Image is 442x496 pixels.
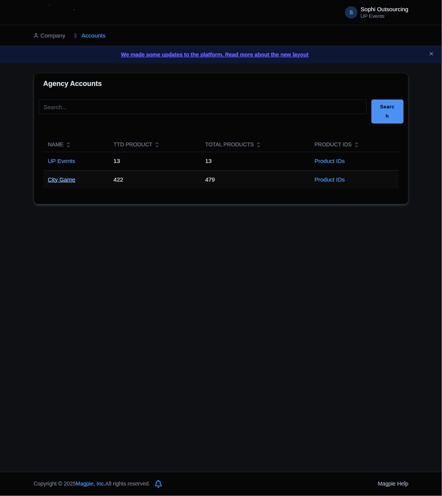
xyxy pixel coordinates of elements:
[34,25,65,46] a: Company
[361,6,408,12] span: Sophi Outsourcing
[201,170,310,189] td: 479
[109,170,201,189] td: 422
[39,100,367,114] input: Search...
[315,158,345,164] a: Product IDs
[114,141,152,149] div: TTD Product
[315,176,345,183] a: Product IDs
[201,152,310,171] td: 13
[48,158,76,164] a: UP Events
[75,25,106,46] a: Accounts
[371,100,404,124] button: Search
[48,141,64,149] div: Name
[29,480,155,488] div: Copyright © 2025 All rights reserved.
[205,141,254,149] div: Total Products
[345,6,358,19] span: S
[76,481,105,487] span: Magpie, Inc.
[109,152,201,171] td: 13
[43,80,102,88] h4: Agency Accounts
[30,4,90,21] img: logo-ab69f6fb50320c5b225c76a69d11143b.png
[378,481,409,487] a: Magpie Help
[428,50,434,59] button: Close announcement
[341,6,408,19] a: S Sophi Outsourcing UP Events
[48,176,76,183] a: City Game
[5,51,437,59] a: We made some updates to the platform. Read more about the new layout
[361,14,408,19] small: UP Events
[315,141,352,149] div: Product IDs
